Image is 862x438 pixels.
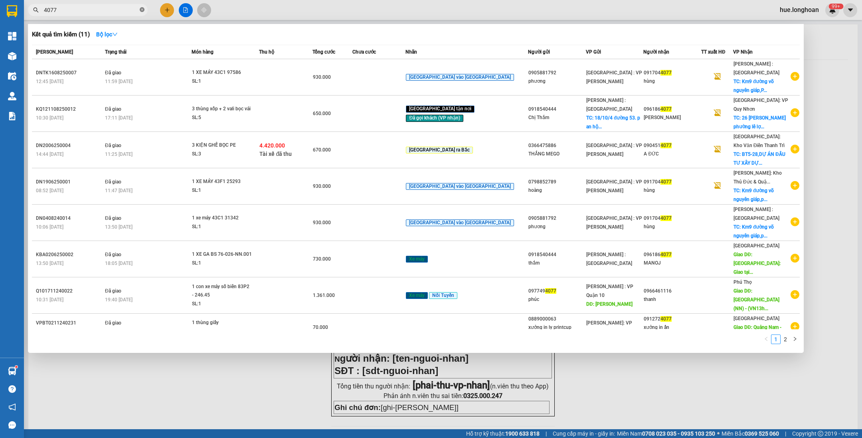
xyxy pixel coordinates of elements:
img: warehouse-icon [8,367,16,375]
div: 096186 [644,251,701,259]
span: search [33,7,39,13]
span: plus-circle [791,254,799,263]
div: DN0408240014 [36,214,103,223]
span: close-circle [140,6,144,14]
span: 11:59 [DATE] [105,79,132,84]
div: 0905881792 [528,214,585,223]
div: DN2006250004 [36,141,103,150]
span: 14:44 [DATE] [36,151,63,157]
img: warehouse-icon [8,72,16,80]
span: right [793,336,797,341]
span: TC: Km9 đường võ nguyên giáp,p... [733,224,774,239]
span: Đã giao [105,179,121,185]
span: Đã giao [105,288,121,294]
div: xưởng in ấn [PERSON_NAME] [644,323,701,340]
span: plus-circle [791,217,799,226]
div: 0966461116 [644,287,701,295]
span: Đã giao [105,252,121,257]
span: [PERSON_NAME] : [GEOGRAPHIC_DATA] [733,61,779,76]
div: 090451 [644,141,701,150]
span: 18:05 [DATE] [105,261,132,266]
span: 930.000 [313,183,331,189]
span: 4077 [660,316,672,322]
a: 2 [781,335,790,344]
span: VP Gửi [586,49,601,55]
span: TC: BT5-28,DỰ ÁN ĐẦU TƯ XÂY DỰ... [733,151,785,166]
div: SL: 1 [192,77,252,86]
sup: 1 [15,366,18,368]
div: xưởng in ly printcup [GEOGRAPHIC_DATA] [528,323,585,340]
span: 670.000 [313,147,331,153]
span: close-circle [140,7,144,12]
span: Nối Tuyến [429,292,457,299]
span: plus-circle [791,290,799,299]
div: 096186 [644,105,701,113]
span: 4077 [660,252,672,257]
span: VP Nhận [733,49,753,55]
div: THẮNG MEGO [528,150,585,158]
span: 650.000 [313,111,331,116]
span: [GEOGRAPHIC_DATA]: Kho Văn Điển Thanh Trì [733,134,785,148]
div: 0918540444 [528,105,585,113]
div: SL: 1 [192,327,252,336]
span: [PERSON_NAME]: VP [PERSON_NAME] [586,320,632,334]
span: 10:31 [DATE] [36,297,63,303]
span: plus-circle [791,108,799,117]
span: plus-circle [791,145,799,153]
span: Giao DĐ: [GEOGRAPHIC_DATA]: Giao tại... [733,252,781,275]
span: 1.361.000 [313,293,335,298]
div: 3 thùng xốp + 2 vali bọc vải [192,105,252,113]
div: phương [528,223,585,231]
span: 4077 [545,288,556,294]
span: [GEOGRAPHIC_DATA] [733,316,779,321]
span: Đã giao [105,106,121,112]
h3: Kết quả tìm kiếm ( 11 ) [32,30,90,39]
div: 0918540444 [528,251,585,259]
span: Đã giao [105,320,121,326]
div: hùng [644,223,701,231]
img: logo-vxr [7,5,17,17]
strong: Bộ lọc [96,31,118,38]
span: 4077 [660,215,672,221]
span: 10:52 [DATE] [105,329,132,334]
div: 091704 [644,69,701,77]
img: warehouse-icon [8,52,16,60]
span: 17:48 [DATE] [36,329,63,334]
div: 091704 [644,214,701,223]
div: phúc [528,295,585,304]
li: 2 [781,334,790,344]
span: TC: Km9 đường võ nguyên giáp,P... [733,79,774,93]
span: 11:47 [DATE] [105,188,132,193]
div: hoàng [528,186,585,195]
span: 4077 [660,143,672,148]
span: Món hàng [192,49,214,55]
span: [PERSON_NAME] : [GEOGRAPHIC_DATA] [586,98,632,112]
div: DNTK1608250007 [36,69,103,77]
span: [GEOGRAPHIC_DATA] [733,243,779,249]
div: 0889000063 [528,315,585,323]
span: 13:50 [DATE] [36,261,63,266]
span: Người nhận [643,49,669,55]
div: phương [528,77,585,86]
img: dashboard-icon [8,32,16,40]
div: VPBT0211240231 [36,319,103,327]
div: 1 XE GA BS 76-026-NN.001 [192,250,252,259]
div: SL: 1 [192,186,252,195]
span: 4077 [660,70,672,76]
div: SL: 5 [192,113,252,122]
span: TC: 18/10/4 đường 53. p an hộ... [586,115,640,129]
span: [GEOGRAPHIC_DATA] : VP [PERSON_NAME] [586,70,642,84]
span: 4077 [660,106,672,112]
div: thắm [528,259,585,267]
div: 1 xe máy 43C1 31342 [192,214,252,223]
span: 930.000 [313,220,331,225]
div: thanh [644,295,701,304]
span: Xe máy [406,256,428,263]
div: 097749 [528,287,585,295]
div: 0366475886 [528,141,585,150]
span: Trạng thái [105,49,127,55]
span: plus-circle [791,181,799,190]
span: 4077 [660,179,672,185]
span: down [112,32,118,37]
span: 19:40 [DATE] [105,297,132,303]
